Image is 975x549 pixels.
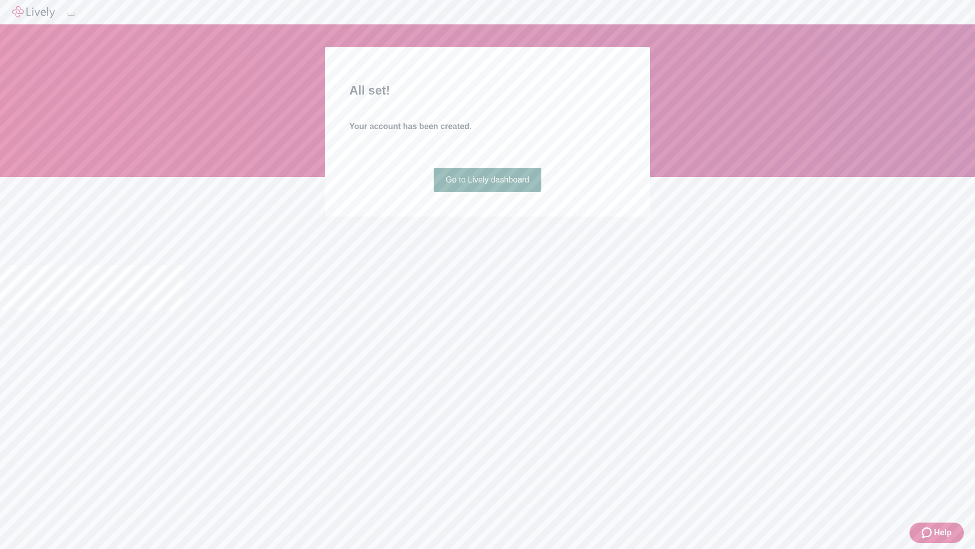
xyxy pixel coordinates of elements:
[67,13,75,16] button: Log out
[12,6,55,18] img: Lively
[922,527,934,539] svg: Zendesk support icon
[434,168,542,192] a: Go to Lively dashboard
[349,81,626,100] h2: All set!
[934,527,952,539] span: Help
[909,523,964,543] button: Zendesk support iconHelp
[349,120,626,133] h4: Your account has been created.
